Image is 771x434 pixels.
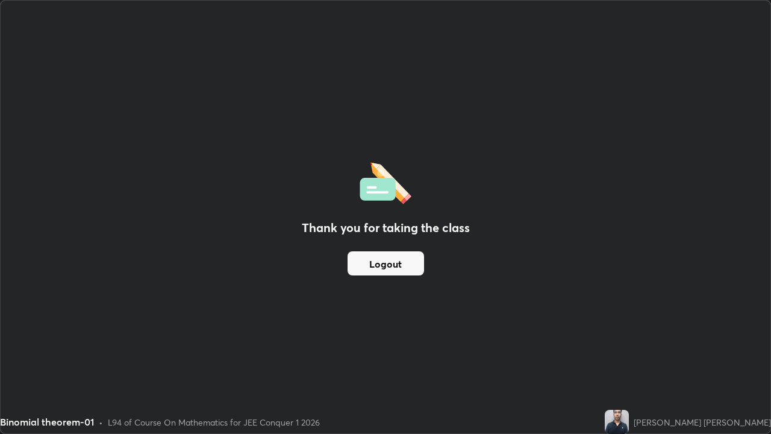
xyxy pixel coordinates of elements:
[634,416,771,429] div: [PERSON_NAME] [PERSON_NAME]
[99,416,103,429] div: •
[360,159,411,204] img: offlineFeedback.1438e8b3.svg
[605,410,629,434] img: 728851b231a346828a067bae34aac203.jpg
[108,416,320,429] div: L94 of Course On Mathematics for JEE Conquer 1 2026
[302,219,470,237] h2: Thank you for taking the class
[348,251,424,275] button: Logout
